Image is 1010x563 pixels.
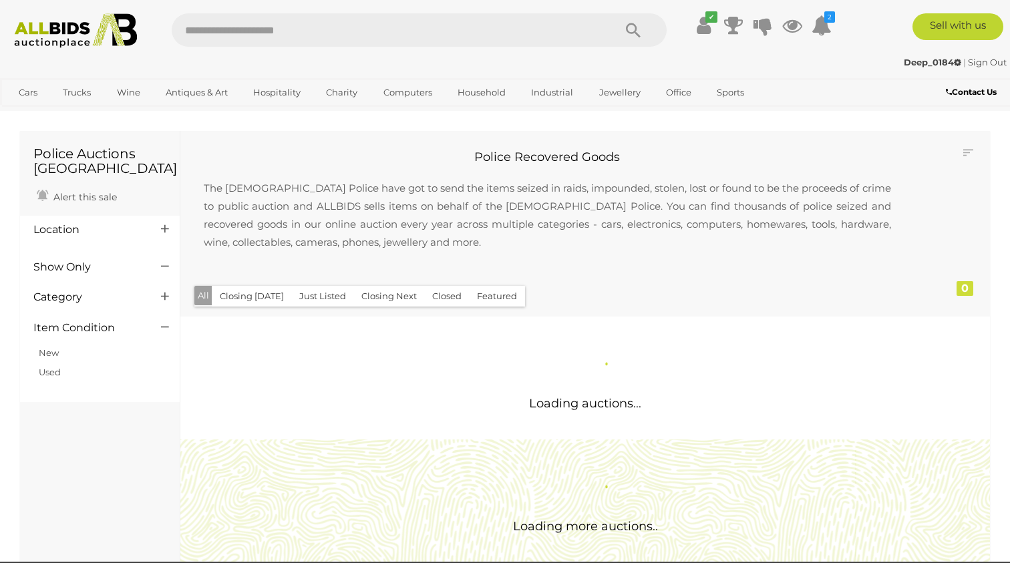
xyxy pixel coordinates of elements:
[244,81,309,104] a: Hospitality
[291,286,354,307] button: Just Listed
[54,81,100,104] a: Trucks
[108,81,149,104] a: Wine
[317,81,366,104] a: Charity
[469,286,525,307] button: Featured
[513,519,658,534] span: Loading more auctions..
[812,13,832,37] a: 2
[708,81,753,104] a: Sports
[946,85,1000,100] a: Contact Us
[963,57,966,67] span: |
[957,281,973,296] div: 0
[33,291,141,303] h4: Category
[33,224,141,236] h4: Location
[904,57,963,67] a: Deep_0184
[10,81,46,104] a: Cars
[904,57,961,67] strong: Deep_0184
[657,81,700,104] a: Office
[50,191,117,203] span: Alert this sale
[591,81,649,104] a: Jewellery
[7,13,144,48] img: Allbids.com.au
[522,81,582,104] a: Industrial
[39,367,61,377] a: Used
[705,11,717,23] i: ✔
[824,11,835,23] i: 2
[912,13,1003,40] a: Sell with us
[39,347,59,358] a: New
[946,87,997,97] b: Contact Us
[968,57,1007,67] a: Sign Out
[600,13,667,47] button: Search
[212,286,292,307] button: Closing [DATE]
[190,166,904,264] p: The [DEMOGRAPHIC_DATA] Police have got to send the items seized in raids, impounded, stolen, lost...
[375,81,441,104] a: Computers
[33,146,166,176] h1: Police Auctions [GEOGRAPHIC_DATA]
[424,286,470,307] button: Closed
[33,261,141,273] h4: Show Only
[449,81,514,104] a: Household
[353,286,425,307] button: Closing Next
[529,396,641,411] span: Loading auctions...
[10,104,122,126] a: [GEOGRAPHIC_DATA]
[157,81,236,104] a: Antiques & Art
[190,151,904,164] h2: Police Recovered Goods
[194,286,212,305] button: All
[33,186,120,206] a: Alert this sale
[694,13,714,37] a: ✔
[33,322,141,334] h4: Item Condition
